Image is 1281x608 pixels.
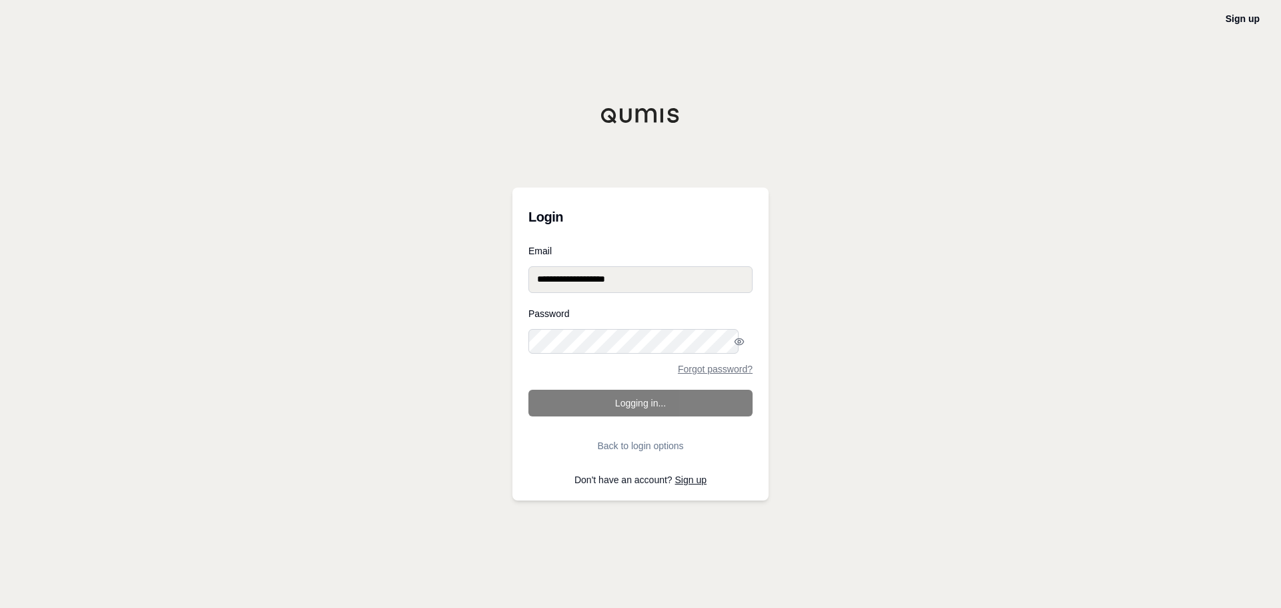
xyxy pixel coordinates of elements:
[675,475,707,485] a: Sign up
[528,432,753,459] button: Back to login options
[1226,13,1260,24] a: Sign up
[528,204,753,230] h3: Login
[678,364,753,374] a: Forgot password?
[528,246,753,256] label: Email
[528,309,753,318] label: Password
[528,475,753,485] p: Don't have an account?
[600,107,681,123] img: Qumis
